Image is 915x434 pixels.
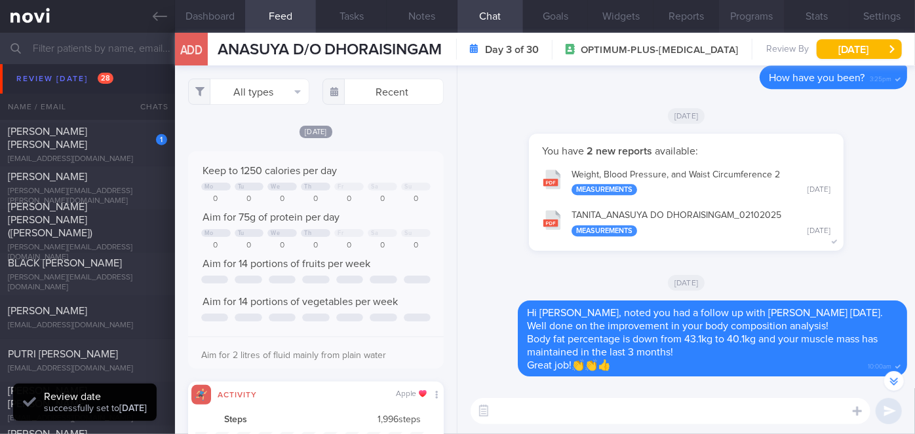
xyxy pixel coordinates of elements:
[668,108,705,124] span: [DATE]
[267,241,297,251] div: 0
[156,134,167,145] div: 1
[8,202,92,238] span: [PERSON_NAME] [PERSON_NAME] ([PERSON_NAME])
[204,183,214,190] div: Mo
[8,83,87,107] span: [PERSON_NAME] [PERSON_NAME]
[401,194,431,204] div: 0
[218,42,442,58] span: ANASUYA D/O DHORAISINGAM
[535,202,837,243] button: TANITA_ANASUYA DO DHORAISINGAM_02102025 Measurements [DATE]
[8,243,167,262] div: [PERSON_NAME][EMAIL_ADDRESS][DOMAIN_NAME]
[527,308,883,331] span: Hi [PERSON_NAME], noted you had a follow up with [PERSON_NAME] [DATE]. Well done on the improveme...
[8,154,167,164] div: [EMAIL_ADDRESS][DOMAIN_NAME]
[235,241,264,251] div: 0
[404,230,412,237] div: Su
[201,194,231,204] div: 0
[203,297,398,307] span: Aim for 14 portions of vegetables per week
[201,241,231,251] div: 0
[8,349,118,359] span: PUTRI [PERSON_NAME]
[485,43,539,56] strong: Day 3 of 30
[235,194,264,204] div: 0
[766,44,809,56] span: Review By
[368,194,397,204] div: 0
[8,111,167,121] div: [EMAIL_ADDRESS][DOMAIN_NAME]
[211,388,263,399] div: Activity
[119,404,147,413] strong: [DATE]
[401,241,431,251] div: 0
[8,386,87,409] span: [PERSON_NAME] [PERSON_NAME]
[769,73,865,83] span: How have you been?
[584,146,655,156] strong: 2 new reports
[8,172,87,182] span: [PERSON_NAME]
[8,364,167,374] div: [EMAIL_ADDRESS][DOMAIN_NAME]
[527,334,878,357] span: Body fat percentage is down from 43.1kg to 40.1kg and your muscle mass has maintained in the last...
[8,68,167,78] div: [EMAIL_ADDRESS][DOMAIN_NAME]
[371,230,378,237] div: Sa
[201,351,386,360] span: Aim for 2 litres of fluid mainly from plain water
[338,230,343,237] div: Fr
[8,306,87,316] span: [PERSON_NAME]
[304,183,311,190] div: Th
[542,145,830,158] p: You have available:
[378,414,421,426] span: 1,996 steps
[8,126,87,150] span: [PERSON_NAME] [PERSON_NAME]
[156,91,167,102] div: 1
[203,166,337,176] span: Keep to 1250 calories per day
[8,258,122,268] span: BLACK [PERSON_NAME]
[301,194,330,204] div: 0
[368,241,397,251] div: 0
[8,414,167,424] div: [EMAIL_ADDRESS][DOMAIN_NAME]
[300,126,332,138] span: [DATE]
[334,194,364,204] div: 0
[535,161,837,202] button: Weight, Blood Pressure, and Waist Circumference 2 Measurements [DATE]
[203,212,340,223] span: Aim for 75g of protein per day
[44,404,147,413] span: successfully set to
[204,230,214,237] div: Mo
[527,360,611,371] span: Great job!👏👏👍
[572,170,830,196] div: Weight, Blood Pressure, and Waist Circumference 2
[808,226,830,236] div: [DATE]
[870,71,891,84] span: 3:25pm
[224,414,247,426] strong: Steps
[238,230,244,237] div: Tu
[572,184,637,195] div: Measurements
[271,230,280,237] div: We
[808,185,830,195] div: [DATE]
[271,183,280,190] div: We
[44,390,147,403] div: Review date
[301,241,330,251] div: 0
[8,321,167,331] div: [EMAIL_ADDRESS][DOMAIN_NAME]
[304,230,311,237] div: Th
[581,44,738,57] span: OPTIMUM-PLUS-[MEDICAL_DATA]
[334,241,364,251] div: 0
[371,183,378,190] div: Sa
[868,359,891,371] span: 10:00am
[668,275,705,291] span: [DATE]
[267,194,297,204] div: 0
[8,273,167,293] div: [PERSON_NAME][EMAIL_ADDRESS][DOMAIN_NAME]
[572,210,830,236] div: TANITA_ ANASUYA DO DHORAISINGAM_ 02102025
[396,389,427,399] div: Apple
[338,183,343,190] div: Fr
[8,187,167,206] div: [PERSON_NAME][EMAIL_ADDRESS][PERSON_NAME][DOMAIN_NAME]
[238,183,244,190] div: Tu
[572,225,637,236] div: Measurements
[188,79,309,105] button: All types
[817,39,902,59] button: [DATE]
[172,25,211,75] div: ADD
[404,183,412,190] div: Su
[203,259,370,269] span: Aim for 14 portions of fruits per week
